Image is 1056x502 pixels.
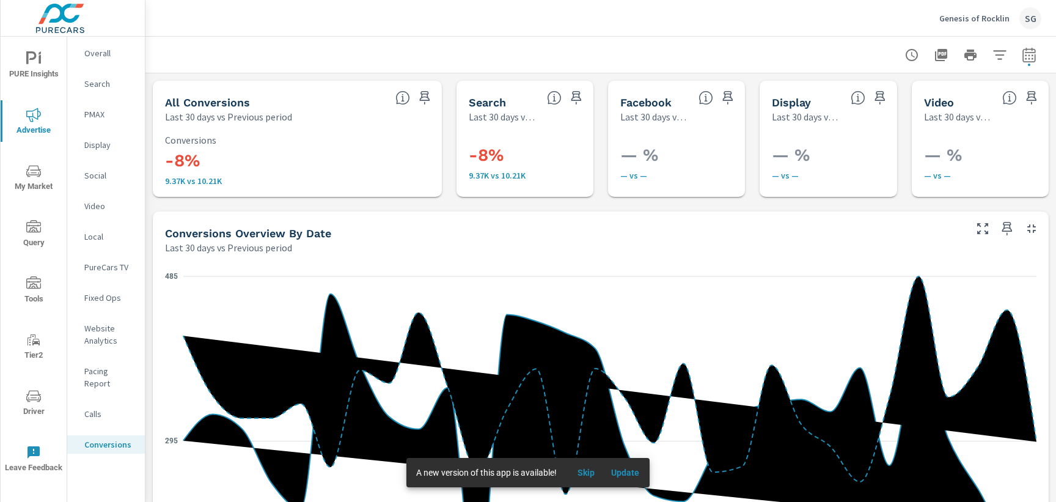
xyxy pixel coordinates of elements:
[566,463,606,482] button: Skip
[997,219,1017,238] span: Save this to your personalized report
[4,51,63,81] span: PURE Insights
[469,109,537,124] p: Last 30 days vs Previous period
[165,135,430,146] p: Conversions
[67,362,145,393] div: Pacing Report
[772,171,933,180] p: — vs —
[772,96,811,109] h5: Display
[67,289,145,307] div: Fixed Ops
[84,169,135,182] p: Social
[4,220,63,250] span: Query
[620,96,672,109] h5: Facebook
[1022,88,1041,108] span: Save this to your personalized report
[67,75,145,93] div: Search
[67,44,145,62] div: Overall
[84,408,135,420] p: Calls
[610,467,640,478] span: Update
[165,109,292,124] p: Last 30 days vs Previous period
[84,108,135,120] p: PMAX
[165,272,178,281] text: 485
[4,445,63,475] span: Leave Feedback
[84,231,135,243] p: Local
[772,145,933,166] h3: — %
[84,139,135,151] p: Display
[939,13,1010,24] p: Genesis of Rocklin
[84,292,135,304] p: Fixed Ops
[67,227,145,246] div: Local
[67,405,145,423] div: Calls
[718,88,738,108] span: Save this to your personalized report
[67,197,145,215] div: Video
[4,276,63,306] span: Tools
[1019,7,1041,29] div: SG
[1002,90,1017,105] span: Video Conversions include Actions, Leads and Unmapped Conversions
[67,319,145,350] div: Website Analytics
[4,333,63,363] span: Tier2
[469,171,630,180] p: 9,372 vs 10,209
[973,219,992,238] button: Make Fullscreen
[772,109,840,124] p: Last 30 days vs Previous period
[924,109,992,124] p: Last 30 days vs Previous period
[84,200,135,212] p: Video
[698,90,713,105] span: All conversions reported from Facebook with duplicates filtered out
[4,164,63,194] span: My Market
[958,43,983,67] button: Print Report
[165,176,430,186] p: 9,372 vs 10,209
[84,78,135,90] p: Search
[606,463,645,482] button: Update
[165,240,292,255] p: Last 30 days vs Previous period
[988,43,1012,67] button: Apply Filters
[469,145,630,166] h3: -8%
[620,145,782,166] h3: — %
[67,166,145,185] div: Social
[4,108,63,138] span: Advertise
[547,90,562,105] span: Search Conversions include Actions, Leads and Unmapped Conversions.
[1,37,67,487] div: nav menu
[924,96,954,109] h5: Video
[851,90,865,105] span: Display Conversions include Actions, Leads and Unmapped Conversions
[165,437,178,445] text: 295
[469,96,506,109] h5: Search
[67,435,145,454] div: Conversions
[84,438,135,451] p: Conversions
[4,389,63,419] span: Driver
[870,88,890,108] span: Save this to your personalized report
[566,88,586,108] span: Save this to your personalized report
[67,136,145,154] div: Display
[84,47,135,59] p: Overall
[571,467,601,478] span: Skip
[929,43,953,67] button: "Export Report to PDF"
[1022,219,1041,238] button: Minimize Widget
[84,261,135,273] p: PureCars TV
[620,171,782,180] p: — vs —
[165,96,250,109] h5: All Conversions
[165,150,430,171] h3: -8%
[67,258,145,276] div: PureCars TV
[416,468,557,478] span: A new version of this app is available!
[84,322,135,347] p: Website Analytics
[395,90,410,105] span: All Conversions include Actions, Leads and Unmapped Conversions
[67,105,145,124] div: PMAX
[165,227,331,240] h5: Conversions Overview By Date
[415,88,435,108] span: Save this to your personalized report
[620,109,689,124] p: Last 30 days vs Previous period
[1017,43,1041,67] button: Select Date Range
[84,365,135,389] p: Pacing Report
